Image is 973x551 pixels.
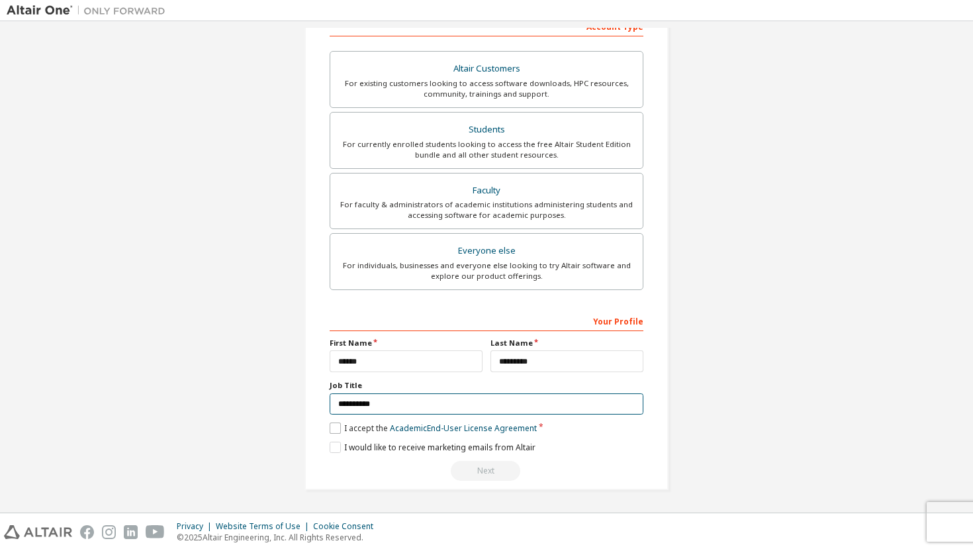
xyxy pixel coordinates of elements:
[330,338,483,348] label: First Name
[330,423,537,434] label: I accept the
[330,442,535,453] label: I would like to receive marketing emails from Altair
[330,310,643,331] div: Your Profile
[146,525,165,539] img: youtube.svg
[216,521,313,532] div: Website Terms of Use
[338,181,635,200] div: Faculty
[80,525,94,539] img: facebook.svg
[338,139,635,160] div: For currently enrolled students looking to access the free Altair Student Edition bundle and all ...
[313,521,381,532] div: Cookie Consent
[102,525,116,539] img: instagram.svg
[177,521,216,532] div: Privacy
[338,242,635,260] div: Everyone else
[177,532,381,543] p: © 2025 Altair Engineering, Inc. All Rights Reserved.
[338,260,635,281] div: For individuals, businesses and everyone else looking to try Altair software and explore our prod...
[7,4,172,17] img: Altair One
[338,78,635,99] div: For existing customers looking to access software downloads, HPC resources, community, trainings ...
[338,199,635,221] div: For faculty & administrators of academic institutions administering students and accessing softwa...
[330,461,643,481] div: Read and acccept EULA to continue
[390,423,537,434] a: Academic End-User License Agreement
[338,60,635,78] div: Altair Customers
[490,338,643,348] label: Last Name
[330,380,643,391] label: Job Title
[4,525,72,539] img: altair_logo.svg
[338,121,635,139] div: Students
[124,525,138,539] img: linkedin.svg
